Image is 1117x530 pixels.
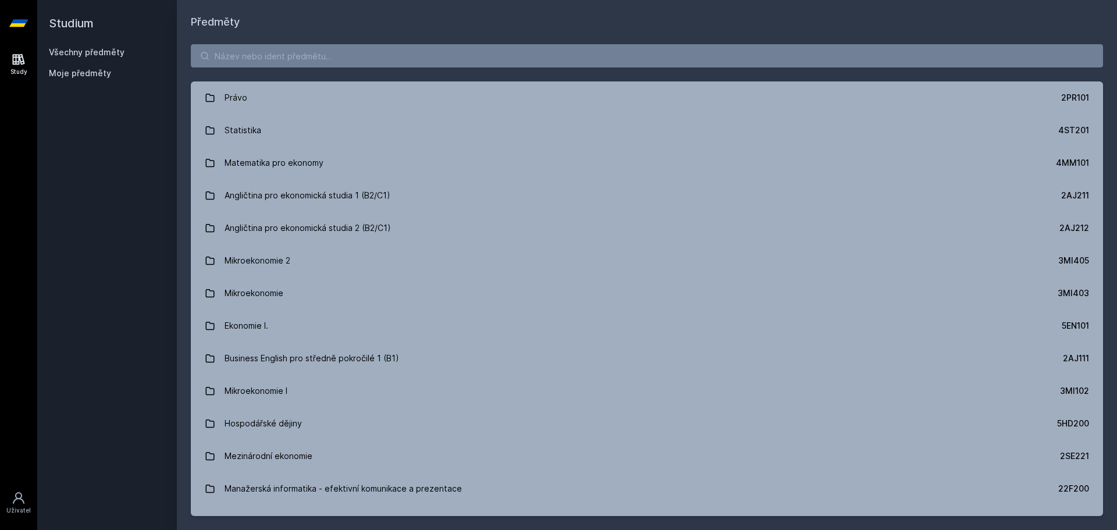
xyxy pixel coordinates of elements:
[225,412,302,435] div: Hospodářské dějiny
[191,440,1103,472] a: Mezinárodní ekonomie 2SE221
[10,67,27,76] div: Study
[2,47,35,82] a: Study
[225,249,290,272] div: Mikroekonomie 2
[225,477,462,500] div: Manažerská informatika - efektivní komunikace a prezentace
[1058,255,1089,266] div: 3MI405
[1058,125,1089,136] div: 4ST201
[225,184,390,207] div: Angličtina pro ekonomická studia 1 (B2/C1)
[191,310,1103,342] a: Ekonomie I. 5EN101
[1060,450,1089,462] div: 2SE221
[191,81,1103,114] a: Právo 2PR101
[1060,385,1089,397] div: 3MI102
[49,67,111,79] span: Moje předměty
[191,212,1103,244] a: Angličtina pro ekonomická studia 2 (B2/C1) 2AJ212
[225,86,247,109] div: Právo
[191,277,1103,310] a: Mikroekonomie 3MI403
[191,244,1103,277] a: Mikroekonomie 2 3MI405
[191,407,1103,440] a: Hospodářské dějiny 5HD200
[191,342,1103,375] a: Business English pro středně pokročilé 1 (B1) 2AJ111
[191,14,1103,30] h1: Předměty
[225,347,399,370] div: Business English pro středně pokročilé 1 (B1)
[191,44,1103,67] input: Název nebo ident předmětu…
[1058,287,1089,299] div: 3MI403
[225,379,287,403] div: Mikroekonomie I
[49,47,124,57] a: Všechny předměty
[1057,418,1089,429] div: 5HD200
[191,114,1103,147] a: Statistika 4ST201
[6,506,31,515] div: Uživatel
[225,444,312,468] div: Mezinárodní ekonomie
[225,151,323,175] div: Matematika pro ekonomy
[191,472,1103,505] a: Manažerská informatika - efektivní komunikace a prezentace 22F200
[1061,92,1089,104] div: 2PR101
[1059,222,1089,234] div: 2AJ212
[225,282,283,305] div: Mikroekonomie
[1058,483,1089,495] div: 22F200
[225,314,268,337] div: Ekonomie I.
[1062,320,1089,332] div: 5EN101
[191,179,1103,212] a: Angličtina pro ekonomická studia 1 (B2/C1) 2AJ211
[225,119,261,142] div: Statistika
[1061,190,1089,201] div: 2AJ211
[1061,515,1089,527] div: 1FU201
[225,216,391,240] div: Angličtina pro ekonomická studia 2 (B2/C1)
[1063,353,1089,364] div: 2AJ111
[191,375,1103,407] a: Mikroekonomie I 3MI102
[191,147,1103,179] a: Matematika pro ekonomy 4MM101
[1056,157,1089,169] div: 4MM101
[2,485,35,521] a: Uživatel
